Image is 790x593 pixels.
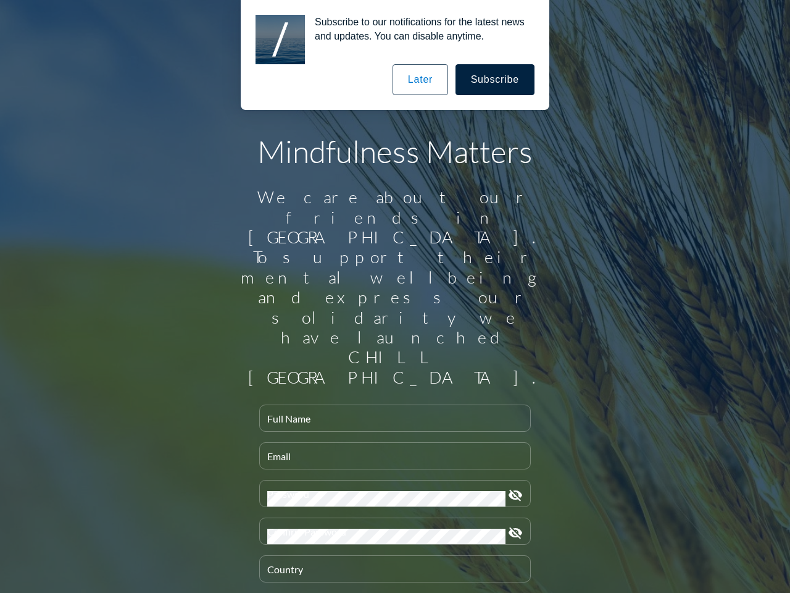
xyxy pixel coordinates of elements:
button: Later [393,64,448,95]
input: Password [267,491,505,507]
img: notification icon [256,15,305,64]
div: Subscribe to our notifications for the latest news and updates. You can disable anytime. [305,15,534,43]
h1: Mindfulness Matters [235,133,555,170]
input: Country [267,566,523,582]
i: visibility_off [508,488,523,503]
input: Confirm Password [267,529,505,544]
div: We care about our friends in [GEOGRAPHIC_DATA]. To support their mental wellbeing and express our... [235,187,555,387]
input: Full Name [267,416,523,431]
input: Email [267,453,523,469]
button: Subscribe [455,64,534,95]
i: visibility_off [508,526,523,540]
